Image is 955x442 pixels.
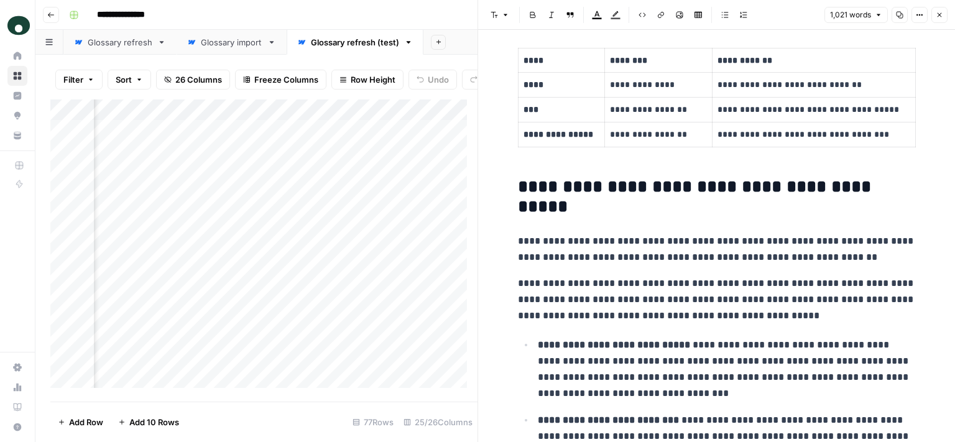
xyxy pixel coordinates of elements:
[7,86,27,106] a: Insights
[7,377,27,397] a: Usage
[69,416,103,428] span: Add Row
[7,417,27,437] button: Help + Support
[116,73,132,86] span: Sort
[63,73,83,86] span: Filter
[7,106,27,126] a: Opportunities
[175,73,222,86] span: 26 Columns
[7,46,27,66] a: Home
[129,416,179,428] span: Add 10 Rows
[254,73,318,86] span: Freeze Columns
[311,36,399,48] div: Glossary refresh (test)
[428,73,449,86] span: Undo
[348,412,399,432] div: 77 Rows
[108,70,151,90] button: Sort
[201,36,262,48] div: Glossary import
[331,70,404,90] button: Row Height
[351,73,395,86] span: Row Height
[7,357,27,377] a: Settings
[7,10,27,41] button: Workspace: Oyster
[408,70,457,90] button: Undo
[7,126,27,145] a: Your Data
[7,14,30,37] img: Oyster Logo
[55,70,103,90] button: Filter
[111,412,187,432] button: Add 10 Rows
[50,412,111,432] button: Add Row
[830,9,871,21] span: 1,021 words
[156,70,230,90] button: 26 Columns
[177,30,287,55] a: Glossary import
[287,30,423,55] a: Glossary refresh (test)
[7,66,27,86] a: Browse
[88,36,152,48] div: Glossary refresh
[399,412,477,432] div: 25/26 Columns
[63,30,177,55] a: Glossary refresh
[235,70,326,90] button: Freeze Columns
[824,7,888,23] button: 1,021 words
[7,397,27,417] a: Learning Hub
